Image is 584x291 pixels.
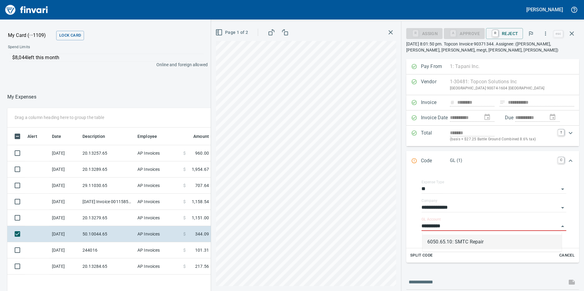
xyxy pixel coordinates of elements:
label: GL Account [422,217,441,221]
button: Open [558,185,567,193]
td: 29.11030.65 [80,178,135,194]
p: GL (1) [450,157,554,164]
li: 6050.65.10: SMTC Repair [422,235,562,249]
p: My Expenses [7,93,36,101]
span: 344.09 [195,231,209,237]
td: AP Invoices [135,178,181,194]
label: Company [422,199,437,203]
button: Cancel [557,251,577,260]
span: Cancel [559,252,575,259]
span: Split Code [410,252,433,259]
span: Amount [185,133,209,140]
p: Online and foreign allowed [3,62,208,68]
span: 1,954.67 [192,166,209,172]
span: $ [183,215,186,221]
h5: [PERSON_NAME] [526,6,563,13]
td: [DATE] [49,194,80,210]
td: 20.13279.65 [80,210,135,226]
a: C [558,157,564,163]
p: [DATE] 8:01:50 pm. Topcon Invoice 90371344. Assignee: ([PERSON_NAME], [PERSON_NAME], [PERSON_NAME... [406,41,579,53]
button: Open [558,203,567,212]
span: $ [183,150,186,156]
p: Total [421,129,450,142]
p: Code [421,157,450,165]
td: 244016 [80,242,135,258]
td: 50.10044.65 [80,226,135,242]
span: Employee [137,133,157,140]
span: Page 1 of 2 [217,29,248,36]
td: 20.13257.65 [80,145,135,161]
div: Assign [406,31,443,36]
span: $ [183,247,186,253]
span: Date [52,133,61,140]
button: More [539,27,552,40]
img: Finvari [4,2,49,17]
td: AP Invoices [135,145,181,161]
button: Flag [524,27,538,40]
span: 1,158.54 [192,199,209,205]
span: Close invoice [552,26,579,41]
td: [DATE] [49,161,80,178]
td: [DATE] [49,210,80,226]
div: Expand [406,126,579,146]
span: This records your message into the invoice and notifies anyone mentioned [564,275,579,289]
span: 217.56 [195,263,209,269]
span: Spend Limits [8,44,118,50]
span: Reject [491,28,518,39]
button: Lock Card [56,31,84,40]
div: Expand [406,171,579,263]
button: Close [558,222,567,231]
div: GL Account required [444,31,485,36]
span: Amount [193,133,209,140]
td: AP Invoices [135,161,181,178]
td: AP Invoices [135,194,181,210]
span: $ [183,182,186,189]
td: [DATE] [49,226,80,242]
p: $8,044 left this month [12,54,204,61]
nav: breadcrumb [7,93,36,101]
td: AP Invoices [135,226,181,242]
span: 707.64 [195,182,209,189]
button: RReject [486,28,523,39]
a: R [492,30,498,37]
span: $ [183,166,186,172]
span: Alert [27,133,37,140]
p: My Card (···1109) [8,32,54,39]
span: Date [52,133,69,140]
p: (basis + $27.25 Battle Ground Combined 8.6% tax) [450,136,554,142]
span: 101.31 [195,247,209,253]
td: 20.13289.65 [80,161,135,178]
td: [DATE] Invoice 001158533-0 from Cessco Inc (1-10167) [80,194,135,210]
a: T [558,129,564,135]
td: [DATE] [49,242,80,258]
span: $ [183,231,186,237]
span: Description [82,133,105,140]
td: AP Invoices [135,242,181,258]
span: $ [183,263,186,269]
button: [PERSON_NAME] [525,5,564,14]
span: 960.00 [195,150,209,156]
label: Expense Type [422,180,444,184]
td: 20.13284.65 [80,258,135,275]
td: [DATE] [49,258,80,275]
a: esc [554,31,563,37]
span: 1,151.00 [192,215,209,221]
td: AP Invoices [135,258,181,275]
td: AP Invoices [135,210,181,226]
div: Expand [406,151,579,171]
span: Employee [137,133,165,140]
td: [DATE] [49,178,80,194]
p: Drag a column heading here to group the table [15,114,104,120]
span: Alert [27,133,45,140]
td: [DATE] [49,145,80,161]
button: Split Code [409,251,434,260]
button: Page 1 of 2 [214,27,250,38]
span: Description [82,133,113,140]
span: Lock Card [59,32,81,39]
span: $ [183,199,186,205]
